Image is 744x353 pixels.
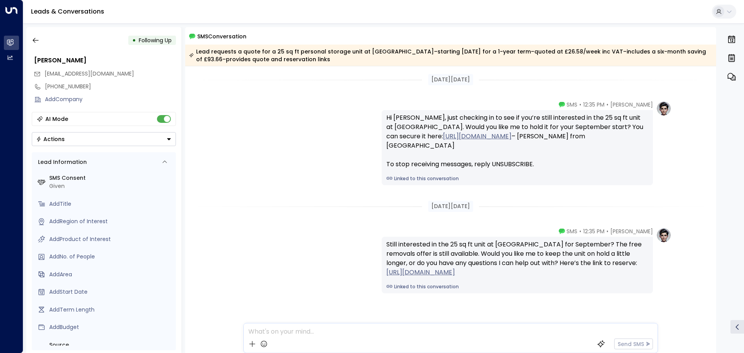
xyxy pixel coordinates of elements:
[32,132,176,146] div: Button group with a nested menu
[132,33,136,47] div: •
[49,270,173,279] div: AddArea
[386,175,648,182] a: Linked to this conversation
[583,101,604,108] span: 12:35 PM
[189,48,712,63] div: Lead requests a quote for a 25 sq ft personal storage unit at [GEOGRAPHIC_DATA]–starting [DATE] f...
[386,240,648,277] div: Still interested in the 25 sq ft unit at [GEOGRAPHIC_DATA] for September? The free removals offer...
[31,7,104,16] a: Leads & Conversations
[49,182,173,190] div: Given
[49,253,173,261] div: AddNo. of People
[45,95,176,103] div: AddCompany
[583,227,604,235] span: 12:35 PM
[606,101,608,108] span: •
[443,132,511,141] a: [URL][DOMAIN_NAME]
[567,227,577,235] span: SMS
[579,227,581,235] span: •
[45,115,68,123] div: AI Mode
[49,306,173,314] div: AddTerm Length
[428,201,473,212] div: [DATE][DATE]
[49,323,173,331] div: AddBudget
[35,158,87,166] div: Lead Information
[49,200,173,208] div: AddTitle
[606,227,608,235] span: •
[49,217,173,226] div: AddRegion of Interest
[49,288,173,296] div: AddStart Date
[386,113,648,169] div: Hi [PERSON_NAME], just checking in to see if you’re still interested in the 25 sq ft unit at [GEO...
[428,74,473,85] div: [DATE][DATE]
[139,36,172,44] span: Following Up
[45,70,134,77] span: [EMAIL_ADDRESS][DOMAIN_NAME]
[45,70,134,78] span: kainieboy@hotmail.co.uk
[34,56,176,65] div: [PERSON_NAME]
[36,136,65,143] div: Actions
[32,132,176,146] button: Actions
[656,227,672,243] img: profile-logo.png
[610,227,653,235] span: [PERSON_NAME]
[49,174,173,182] label: SMS Consent
[567,101,577,108] span: SMS
[45,83,176,91] div: [PHONE_NUMBER]
[610,101,653,108] span: [PERSON_NAME]
[49,235,173,243] div: AddProduct of Interest
[386,283,648,290] a: Linked to this conversation
[579,101,581,108] span: •
[197,32,246,41] span: SMS Conversation
[656,101,672,116] img: profile-logo.png
[49,341,173,349] label: Source
[386,268,455,277] a: [URL][DOMAIN_NAME]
